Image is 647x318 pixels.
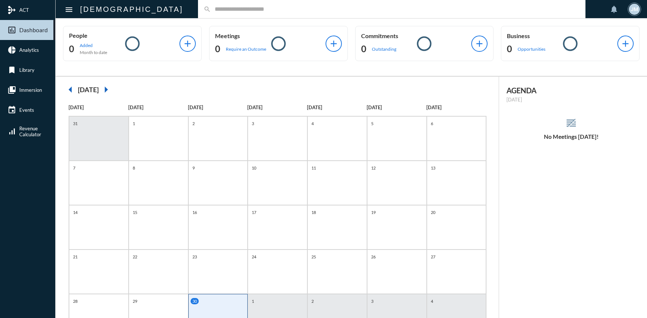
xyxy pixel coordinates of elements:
[426,104,486,110] p: [DATE]
[499,133,643,140] h5: No Meetings [DATE]!
[62,2,76,17] button: Toggle sidenav
[128,104,188,110] p: [DATE]
[310,254,318,260] p: 25
[71,254,79,260] p: 21
[565,117,577,129] mat-icon: reorder
[506,86,636,95] h2: AGENDA
[71,120,79,127] p: 31
[369,165,377,171] p: 12
[99,82,113,97] mat-icon: arrow_right
[7,66,16,74] mat-icon: bookmark
[310,298,316,304] p: 2
[19,27,48,33] span: Dashboard
[429,165,437,171] p: 13
[131,120,137,127] p: 1
[7,86,16,94] mat-icon: collections_bookmark
[247,104,307,110] p: [DATE]
[310,120,316,127] p: 4
[367,104,426,110] p: [DATE]
[80,3,183,15] h2: [DEMOGRAPHIC_DATA]
[131,254,139,260] p: 22
[188,104,248,110] p: [DATE]
[71,209,79,215] p: 14
[506,97,636,103] p: [DATE]
[191,120,197,127] p: 2
[63,82,78,97] mat-icon: arrow_left
[7,6,16,14] mat-icon: mediation
[19,125,41,137] span: Revenue Calculator
[19,7,29,13] span: ACT
[429,298,435,304] p: 4
[191,254,199,260] p: 23
[250,254,258,260] p: 24
[131,165,137,171] p: 8
[250,165,258,171] p: 10
[69,104,128,110] p: [DATE]
[131,298,139,304] p: 29
[250,209,258,215] p: 17
[610,5,618,14] mat-icon: notifications
[250,120,256,127] p: 3
[78,86,99,94] h2: [DATE]
[250,298,256,304] p: 1
[7,127,16,136] mat-icon: signal_cellular_alt
[7,46,16,54] mat-icon: pie_chart
[310,209,318,215] p: 18
[19,67,34,73] span: Library
[7,106,16,114] mat-icon: event
[310,165,318,171] p: 11
[71,165,77,171] p: 7
[7,26,16,34] mat-icon: insert_chart_outlined
[19,87,42,93] span: Immersion
[369,254,377,260] p: 26
[19,47,39,53] span: Analytics
[71,298,79,304] p: 28
[307,104,367,110] p: [DATE]
[369,120,375,127] p: 5
[429,209,437,215] p: 20
[131,209,139,215] p: 15
[191,165,197,171] p: 9
[191,209,199,215] p: 16
[65,5,73,14] mat-icon: Side nav toggle icon
[369,209,377,215] p: 19
[369,298,375,304] p: 3
[429,120,435,127] p: 6
[629,4,640,15] div: JM
[429,254,437,260] p: 27
[204,6,211,13] mat-icon: search
[191,298,199,304] p: 30
[19,107,34,113] span: Events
